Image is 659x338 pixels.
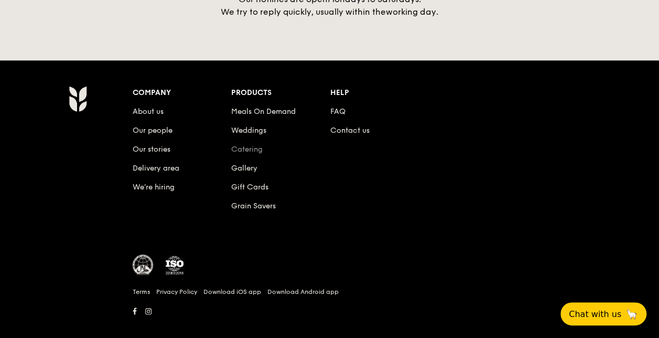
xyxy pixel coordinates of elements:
div: Company [133,86,232,100]
img: ISO Certified [164,255,185,276]
a: Download iOS app [203,288,261,296]
a: Meals On Demand [231,107,296,116]
a: Our people [133,126,172,135]
span: working day. [386,7,438,17]
h6: Revision [28,319,632,327]
a: Gift Cards [231,183,268,192]
span: 🦙 [625,308,638,320]
a: Catering [231,145,263,154]
a: Privacy Policy [156,288,197,296]
a: Weddings [231,126,266,135]
div: Products [231,86,330,100]
button: Chat with us🦙 [560,302,646,325]
span: Chat with us [569,309,621,319]
a: About us [133,107,164,116]
a: Download Android app [267,288,339,296]
a: We’re hiring [133,183,175,192]
a: FAQ [330,107,345,116]
a: Contact us [330,126,370,135]
a: Delivery area [133,164,179,173]
div: Help [330,86,429,100]
a: Grain Savers [231,202,276,210]
img: AYc88T3wAAAABJRU5ErkJggg== [69,86,87,112]
img: MUIS Halal Certified [133,255,154,276]
a: Terms [133,288,150,296]
a: Our stories [133,145,170,154]
a: Gallery [231,164,257,173]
